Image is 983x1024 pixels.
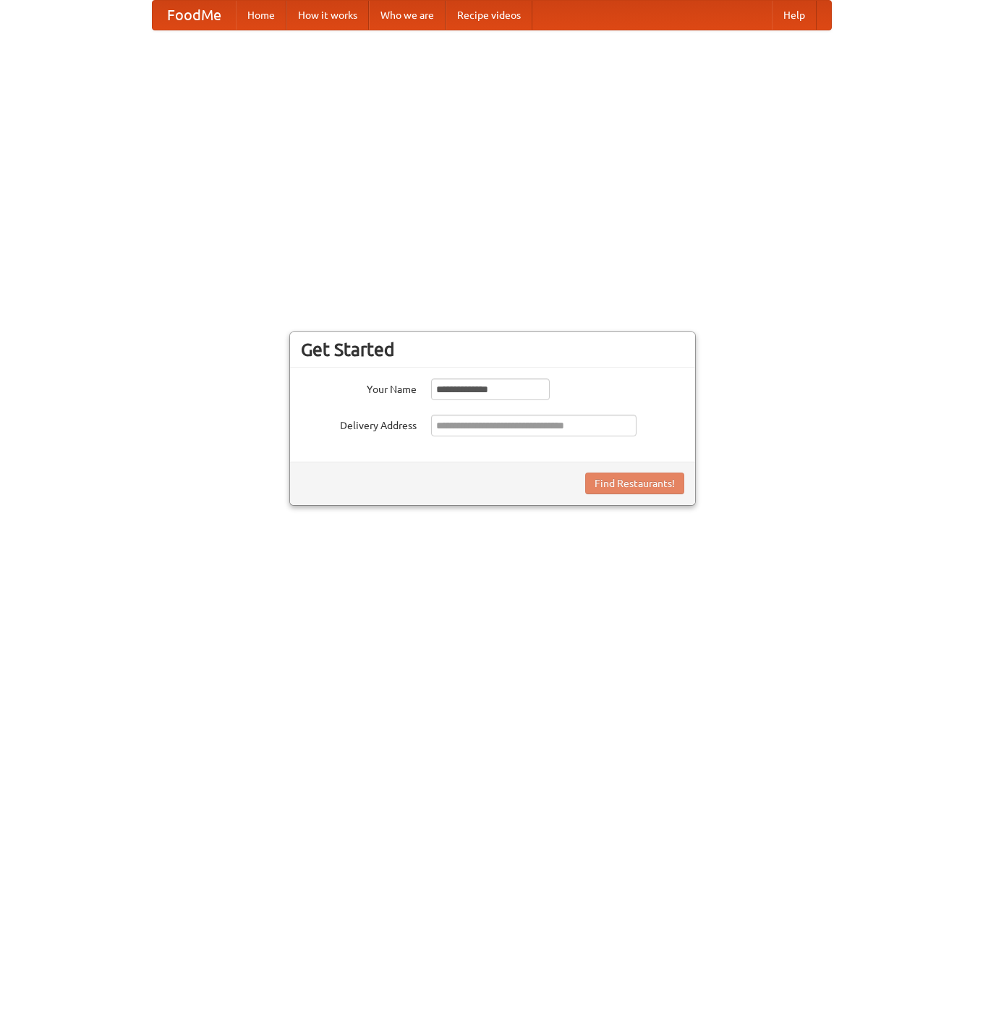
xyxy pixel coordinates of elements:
a: Who we are [369,1,446,30]
a: Recipe videos [446,1,532,30]
a: Help [772,1,817,30]
h3: Get Started [301,339,684,360]
label: Delivery Address [301,415,417,433]
button: Find Restaurants! [585,473,684,494]
label: Your Name [301,378,417,397]
a: How it works [286,1,369,30]
a: FoodMe [153,1,236,30]
a: Home [236,1,286,30]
